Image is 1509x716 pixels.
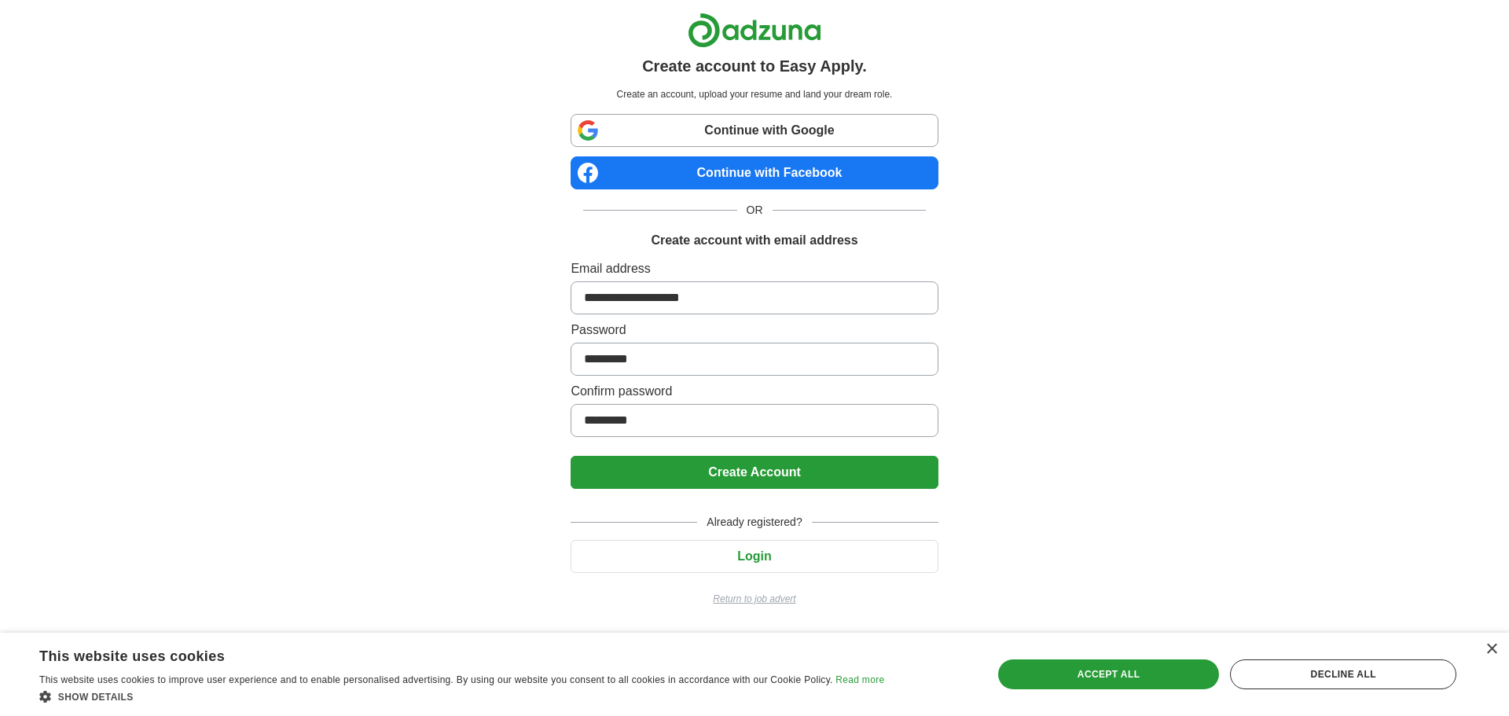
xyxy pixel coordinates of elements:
a: Continue with Facebook [571,156,938,189]
label: Email address [571,259,938,278]
label: Confirm password [571,382,938,401]
button: Create Account [571,456,938,489]
span: This website uses cookies to improve user experience and to enable personalised advertising. By u... [39,674,833,685]
div: This website uses cookies [39,642,845,666]
div: Close [1485,644,1497,655]
p: Create an account, upload your resume and land your dream role. [574,87,934,101]
img: Adzuna logo [688,13,821,48]
button: Login [571,540,938,573]
a: Login [571,549,938,563]
span: Already registered? [697,514,811,531]
div: Decline all [1230,659,1456,689]
span: OR [737,202,773,218]
span: Show details [58,692,134,703]
a: Continue with Google [571,114,938,147]
h1: Create account to Easy Apply. [642,54,867,78]
div: Show details [39,688,884,704]
h1: Create account with email address [651,231,857,250]
label: Password [571,321,938,340]
a: Read more, opens a new window [835,674,884,685]
a: Return to job advert [571,592,938,606]
div: Accept all [998,659,1220,689]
